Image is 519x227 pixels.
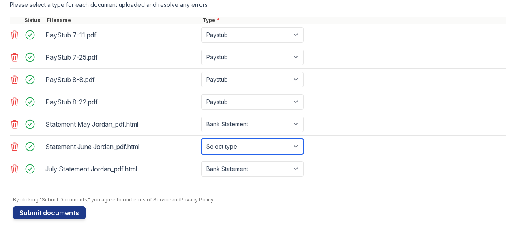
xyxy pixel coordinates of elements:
div: PayStub 8-22.pdf [45,95,198,108]
button: Submit documents [13,206,86,219]
div: Filename [45,17,201,24]
div: PayStub 7-11.pdf [45,28,198,41]
div: July Statement Jordan_pdf.html [45,162,198,175]
div: Status [23,17,45,24]
div: Statement June Jordan_pdf.html [45,140,198,153]
div: PayStub 7-25.pdf [45,51,198,64]
div: Type [201,17,506,24]
div: By clicking "Submit Documents," you agree to our and [13,197,506,203]
div: Please select a type for each document uploaded and resolve any errors. [10,1,506,9]
div: Statement May Jordan_pdf.html [45,118,198,131]
div: PayStub 8-8.pdf [45,73,198,86]
a: Terms of Service [130,197,172,203]
a: Privacy Policy. [180,197,214,203]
